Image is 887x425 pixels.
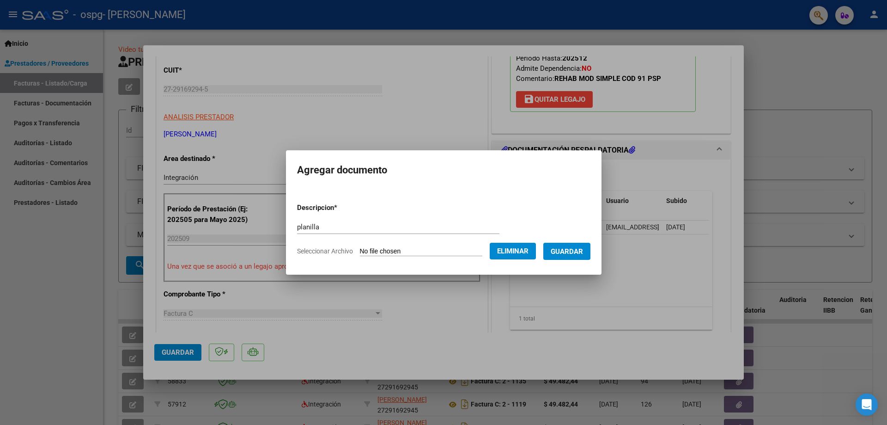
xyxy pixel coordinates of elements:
[551,247,583,256] span: Guardar
[490,243,536,259] button: Eliminar
[297,161,590,179] h2: Agregar documento
[856,394,878,416] div: Open Intercom Messenger
[543,243,590,260] button: Guardar
[297,203,385,213] p: Descripcion
[497,247,529,255] span: Eliminar
[297,247,353,255] span: Seleccionar Archivo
